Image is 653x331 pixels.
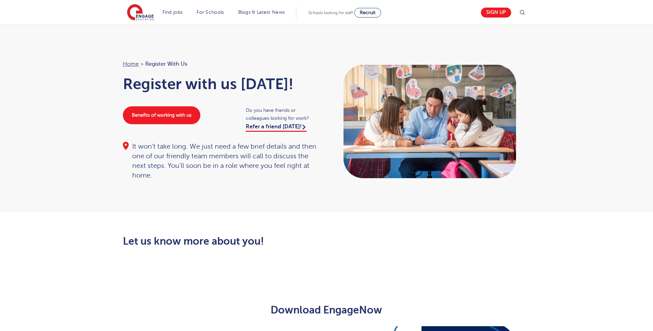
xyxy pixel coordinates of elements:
[123,235,391,247] h2: Let us know more about you!
[354,8,381,18] a: Recruit
[308,10,353,15] span: Schools looking for staff
[158,304,495,316] h2: Download EngageNow
[246,106,320,122] span: Do you have friends or colleagues looking for work?
[123,60,320,68] nav: breadcrumb
[197,10,224,15] a: For Schools
[127,4,154,21] img: Engage Education
[162,10,183,15] a: Find jobs
[238,10,285,15] a: Blogs & Latest News
[246,124,307,132] a: Refer a friend [DATE]!
[140,61,144,67] span: >
[123,61,139,67] a: Home
[360,10,376,15] span: Recruit
[123,142,320,180] div: It won’t take long. We just need a few brief details and then one of our friendly team members wi...
[481,8,511,18] a: Sign up
[123,106,200,124] a: Benefits of working with us
[145,60,187,68] span: Register with us
[123,75,320,93] h1: Register with us [DATE]!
